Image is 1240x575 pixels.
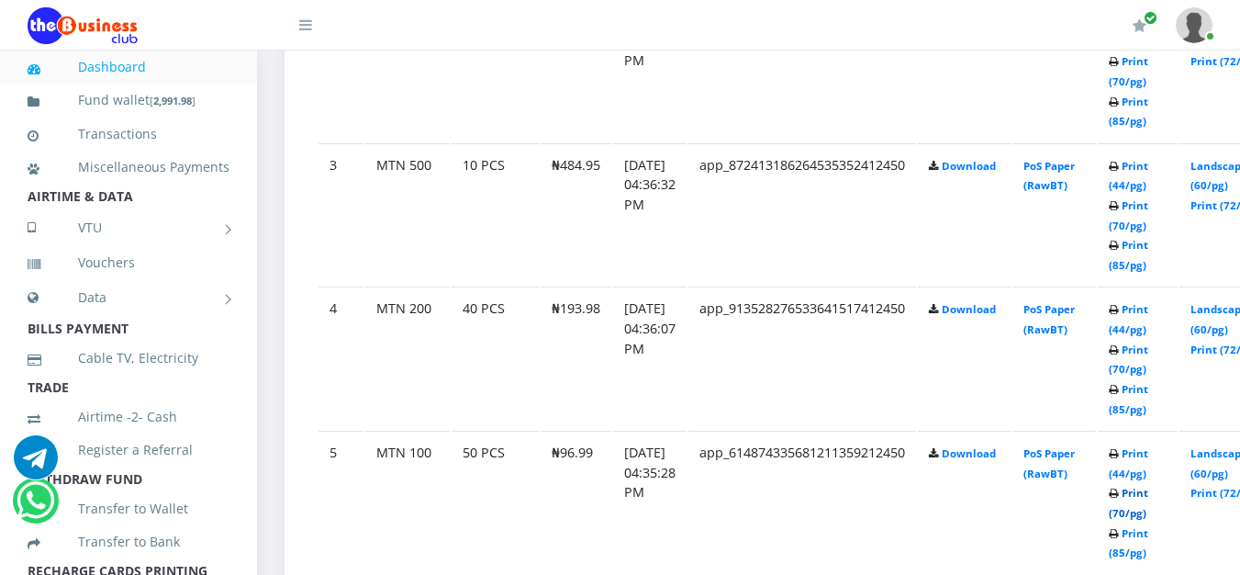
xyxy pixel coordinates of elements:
[318,143,363,286] td: 3
[365,431,450,573] td: MTN 100
[28,242,229,284] a: Vouchers
[688,143,916,286] td: app_872413186264535352412450
[452,431,539,573] td: 50 PCS
[28,146,229,188] a: Miscellaneous Payments
[1109,198,1148,232] a: Print (70/pg)
[452,287,539,429] td: 40 PCS
[1023,446,1075,480] a: PoS Paper (RawBT)
[1109,95,1148,129] a: Print (85/pg)
[28,337,229,379] a: Cable TV, Electricity
[28,275,229,321] a: Data
[153,94,192,107] b: 2,991.98
[688,287,916,429] td: app_913528276533641517412450
[541,143,611,286] td: ₦484.95
[1109,238,1148,272] a: Print (85/pg)
[28,396,229,438] a: Airtime -2- Cash
[1109,159,1148,193] a: Print (44/pg)
[541,431,611,573] td: ₦96.99
[1133,18,1146,33] i: Renew/Upgrade Subscription
[28,205,229,251] a: VTU
[1023,302,1075,336] a: PoS Paper (RawBT)
[1109,302,1148,336] a: Print (44/pg)
[1176,7,1212,43] img: User
[28,79,229,122] a: Fund wallet[2,991.98]
[613,431,687,573] td: [DATE] 04:35:28 PM
[1109,526,1148,560] a: Print (85/pg)
[318,287,363,429] td: 4
[1023,159,1075,193] a: PoS Paper (RawBT)
[1109,446,1148,480] a: Print (44/pg)
[942,159,996,173] a: Download
[942,446,996,460] a: Download
[365,143,450,286] td: MTN 500
[28,7,138,44] img: Logo
[318,431,363,573] td: 5
[14,449,58,479] a: Chat for support
[688,431,916,573] td: app_614874335681211359212450
[28,46,229,88] a: Dashboard
[541,287,611,429] td: ₦193.98
[150,94,195,107] small: [ ]
[28,521,229,563] a: Transfer to Bank
[17,492,54,523] a: Chat for support
[1109,486,1148,520] a: Print (70/pg)
[28,488,229,530] a: Transfer to Wallet
[452,143,539,286] td: 10 PCS
[1144,11,1157,25] span: Renew/Upgrade Subscription
[1109,343,1148,377] a: Print (70/pg)
[613,143,687,286] td: [DATE] 04:36:32 PM
[1109,54,1148,88] a: Print (70/pg)
[365,287,450,429] td: MTN 200
[28,429,229,471] a: Register a Referral
[1109,382,1148,416] a: Print (85/pg)
[613,287,687,429] td: [DATE] 04:36:07 PM
[942,302,996,316] a: Download
[28,113,229,155] a: Transactions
